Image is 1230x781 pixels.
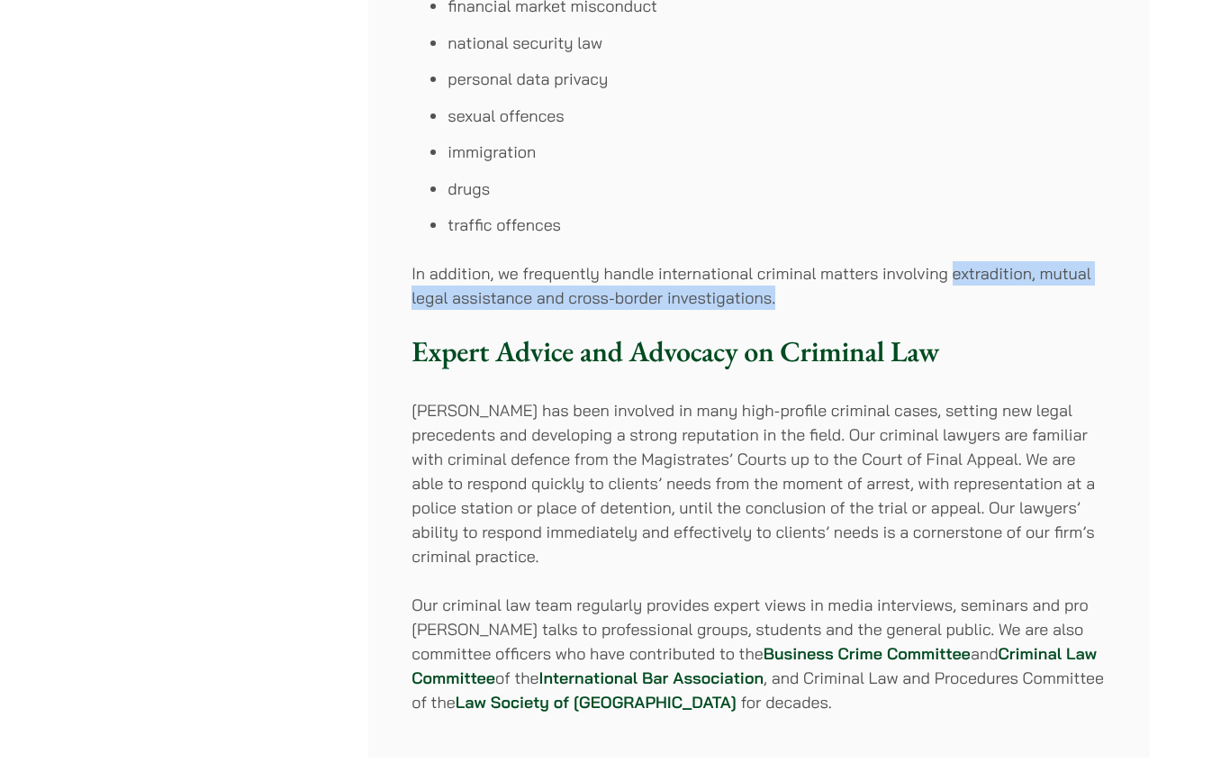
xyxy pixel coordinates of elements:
[412,261,1107,310] p: In addition, we frequently handle international criminal matters involving extradition, mutual le...
[448,177,1107,201] li: drugs
[448,140,1107,164] li: immigration
[456,692,737,713] a: Law Society of [GEOGRAPHIC_DATA]
[412,334,1107,368] h3: Expert Advice and Advocacy on Criminal Law
[764,643,971,664] a: Business Crime Committee
[448,67,1107,91] li: personal data privacy
[412,643,1097,688] a: Criminal Law Committee
[412,593,1107,714] p: Our criminal law team regularly provides expert views in media interviews, seminars and pro [PERS...
[448,213,1107,237] li: traffic offences
[412,398,1107,568] p: [PERSON_NAME] has been involved in many high-profile criminal cases, setting new legal precedents...
[448,104,1107,128] li: sexual offences
[539,667,764,688] a: International Bar Association
[448,31,1107,55] li: national security law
